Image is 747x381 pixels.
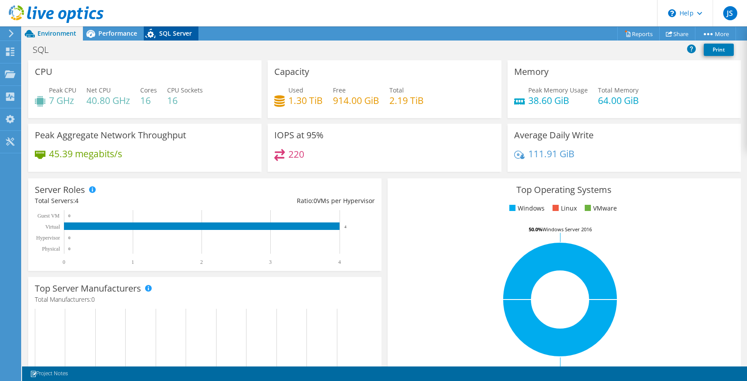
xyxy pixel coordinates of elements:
[35,130,186,140] h3: Peak Aggregate Network Throughput
[542,226,592,233] tspan: Windows Server 2016
[550,203,577,213] li: Linux
[49,96,76,105] h4: 7 GHz
[68,247,71,251] text: 0
[528,96,588,105] h4: 38.60 GiB
[29,45,62,55] h1: SQL
[269,259,272,265] text: 3
[583,203,617,213] li: VMware
[529,226,542,233] tspan: 50.0%
[159,29,192,37] span: SQL Server
[514,67,549,77] h3: Memory
[338,259,341,265] text: 4
[288,86,303,94] span: Used
[35,67,52,77] h3: CPU
[314,196,317,205] span: 0
[35,295,375,304] h4: Total Manufacturers:
[35,284,141,293] h3: Top Server Manufacturers
[389,96,424,105] h4: 2.19 TiB
[49,86,76,94] span: Peak CPU
[49,149,122,159] h4: 45.39 megabits/s
[394,185,734,195] h3: Top Operating Systems
[507,203,545,213] li: Windows
[668,9,676,17] svg: \n
[35,185,85,195] h3: Server Roles
[288,96,323,105] h4: 1.30 TiB
[274,130,324,140] h3: IOPS at 95%
[695,27,736,41] a: More
[35,196,205,206] div: Total Servers:
[140,96,157,105] h4: 16
[659,27,695,41] a: Share
[723,6,737,20] span: JS
[274,67,309,77] h3: Capacity
[200,259,203,265] text: 2
[528,86,588,94] span: Peak Memory Usage
[86,86,111,94] span: Net CPU
[288,149,304,159] h4: 220
[704,44,734,56] a: Print
[91,295,95,303] span: 0
[98,29,137,37] span: Performance
[140,86,157,94] span: Cores
[333,86,346,94] span: Free
[68,236,71,240] text: 0
[42,246,60,252] text: Physical
[37,29,76,37] span: Environment
[45,224,60,230] text: Virtual
[167,86,203,94] span: CPU Sockets
[24,368,74,379] a: Project Notes
[344,225,347,229] text: 4
[514,130,594,140] h3: Average Daily Write
[36,235,60,241] text: Hypervisor
[131,259,134,265] text: 1
[333,96,379,105] h4: 914.00 GiB
[598,86,639,94] span: Total Memory
[167,96,203,105] h4: 16
[86,96,130,105] h4: 40.80 GHz
[617,27,660,41] a: Reports
[37,213,60,219] text: Guest VM
[75,196,78,205] span: 4
[63,259,65,265] text: 0
[68,214,71,218] text: 0
[528,149,575,159] h4: 111.91 GiB
[205,196,374,206] div: Ratio: VMs per Hypervisor
[598,96,639,105] h4: 64.00 GiB
[389,86,404,94] span: Total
